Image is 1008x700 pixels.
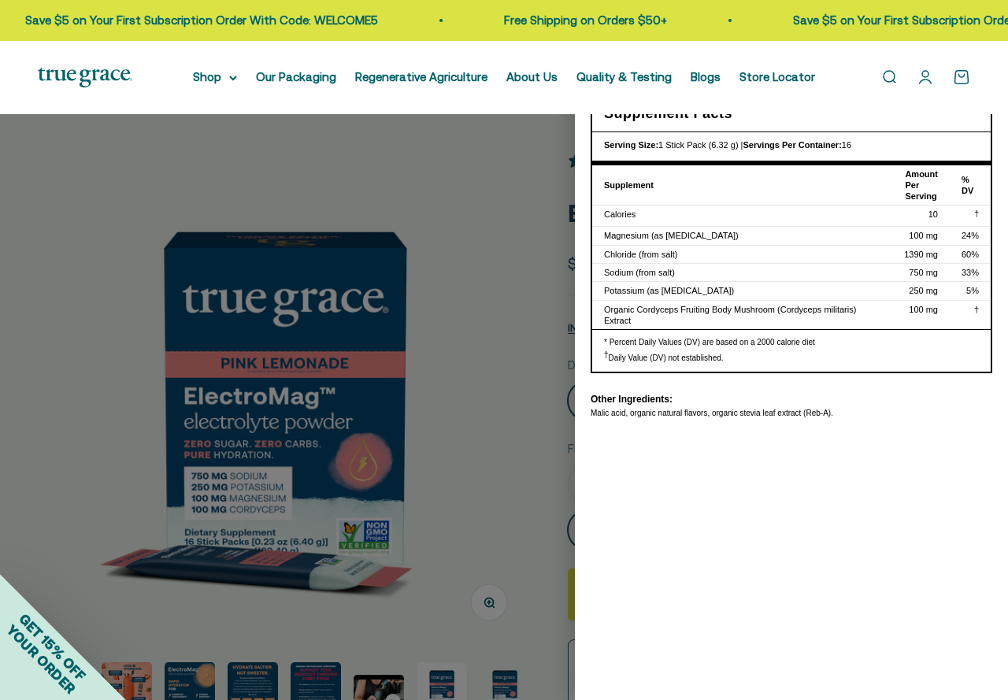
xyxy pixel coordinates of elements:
a: Our Packaging [256,70,336,83]
div: Magnesium (as [MEDICAL_DATA]) [604,230,863,241]
div: 1 Stick Pack (6.32 g) | 16 [604,139,979,153]
span: 10 [928,209,938,219]
p: Save $5 on Your First Subscription Order With Code: WELCOME5 [23,11,376,30]
th: Amount Per Serving [875,165,950,206]
div: Sodium (from salt) [604,267,863,278]
strong: Serving Size: [604,140,658,150]
div: Chloride (from salt) [604,249,863,260]
span: 100 mg [909,231,938,240]
span: GET 15% OFF [16,610,89,683]
div: Calories [604,209,863,220]
span: 100 mg [909,305,938,314]
strong: Servings Per Container: [743,140,841,150]
a: Free Shipping on Orders $50+ [502,13,665,27]
span: 1390 mg [904,250,938,259]
span: † [604,350,609,359]
a: Quality & Testing [576,70,672,83]
td: 24% [950,227,991,245]
summary: Shop [193,68,237,87]
span: † [974,209,979,218]
td: 5% [950,282,991,300]
a: About Us [506,70,558,83]
th: % DV [950,165,991,206]
h3: Supplement Facts [604,102,979,125]
div: Organic Cordyceps Fruiting Body Mushroom (Cordyceps militaris) Extract [604,304,863,327]
a: Blogs [691,70,721,83]
div: Malic acid, organic natural flavors, organic stevia leaf extract (Reb-A). [591,408,992,419]
th: Supplement [592,165,875,206]
div: * Percent Daily Values (DV) are based on a 2000 calorie diet Daily Value (DV) not established. [592,329,991,371]
span: 250 mg [909,286,938,295]
a: Store Locator [739,70,815,83]
a: Regenerative Agriculture [355,70,487,83]
span: YOUR ORDER [3,621,79,697]
span: 750 mg [909,268,938,277]
td: † [950,300,991,329]
span: Other Ingredients: [591,394,673,405]
div: Potassium (as [MEDICAL_DATA]) [604,285,863,296]
td: 33% [950,264,991,282]
td: 60% [950,245,991,263]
